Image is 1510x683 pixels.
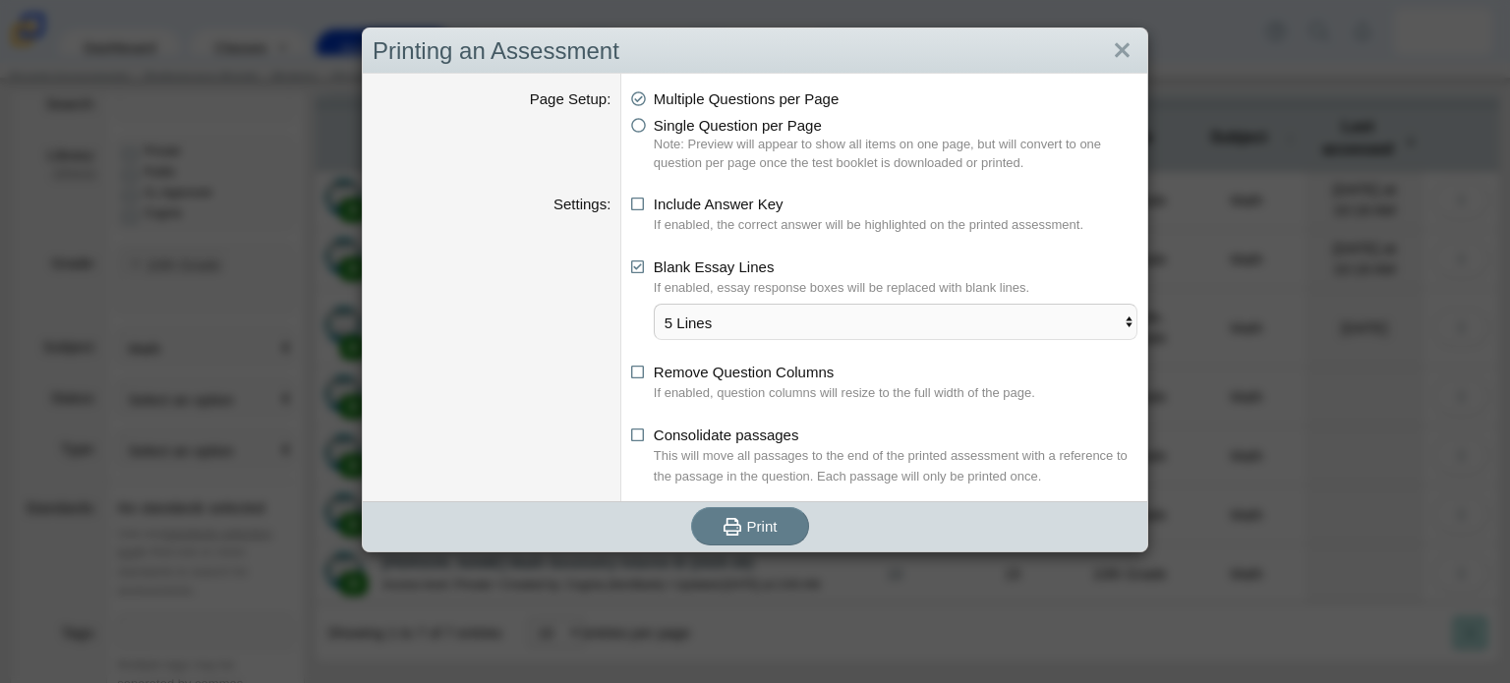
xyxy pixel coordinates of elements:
[654,117,822,134] span: Single Question per Page
[654,445,1137,486] dfn: This will move all passages to the end of the printed assessment with a reference to the passage ...
[530,90,611,107] label: Page Setup
[654,364,834,380] span: Remove Question Columns
[654,214,1137,235] dfn: If enabled, the correct answer will be highlighted on the printed assessment.
[747,518,778,535] span: Print
[654,427,799,443] span: Consolidate passages
[654,382,1137,403] dfn: If enabled, question columns will resize to the full width of the page.
[553,196,610,212] label: Settings
[363,28,1147,75] div: Printing an Assessment
[654,277,1137,298] dfn: If enabled, essay response boxes will be replaced with blank lines.
[654,90,839,107] span: Multiple Questions per Page
[691,507,809,545] button: Print
[654,196,784,212] span: Include Answer Key
[654,136,1137,171] dfn: Note: Preview will appear to show all items on one page, but will convert to one question per pag...
[654,258,775,275] span: Blank Essay Lines
[1107,34,1137,68] a: Close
